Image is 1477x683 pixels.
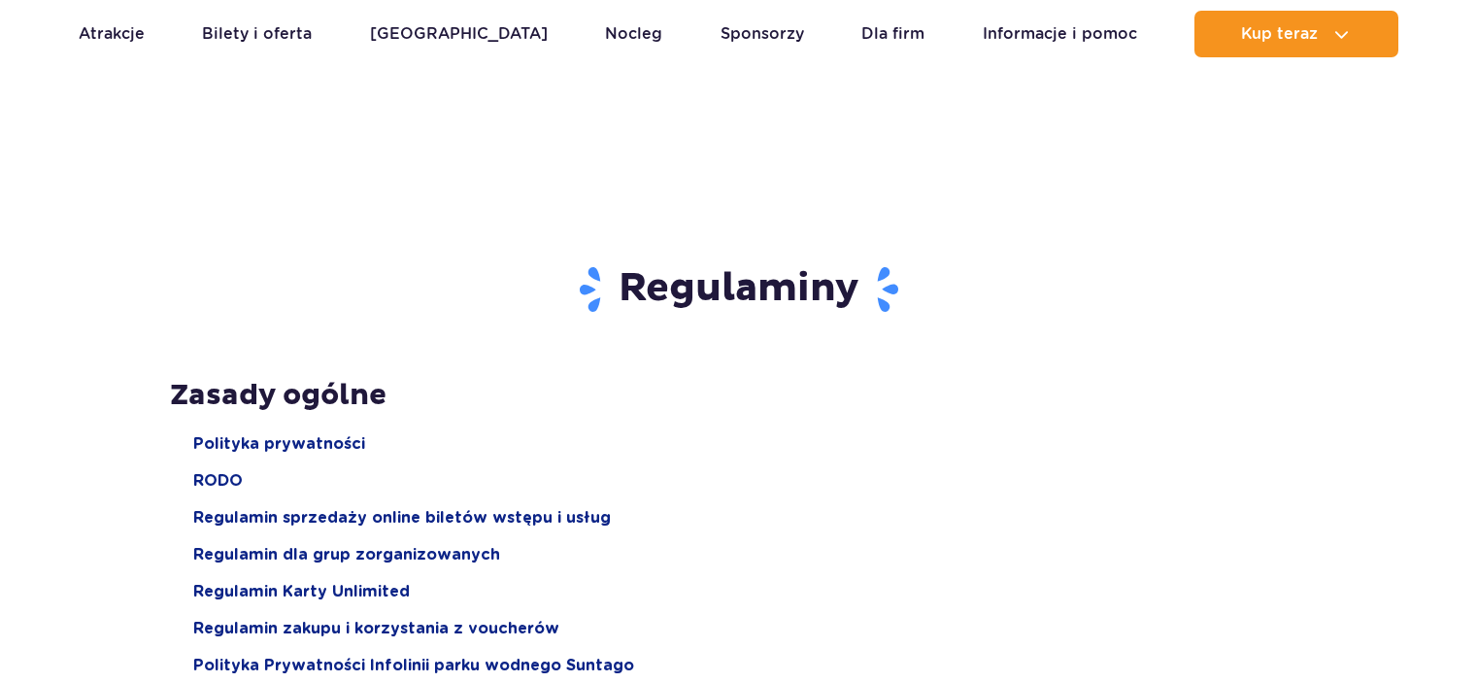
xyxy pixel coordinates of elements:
a: Regulamin zakupu i korzystania z voucherów [193,618,559,639]
a: Dla firm [861,11,924,57]
a: Regulamin Karty Unlimited [193,581,410,602]
h2: Zasady ogólne [170,377,1307,414]
h1: Regulaminy [170,264,1307,315]
a: Atrakcje [79,11,145,57]
a: [GEOGRAPHIC_DATA] [370,11,548,57]
a: Polityka Prywatności Infolinii parku wodnego Suntago [193,655,634,676]
a: Bilety i oferta [202,11,312,57]
button: Kup teraz [1194,11,1398,57]
a: Sponsorzy [721,11,804,57]
a: RODO [193,470,243,492]
a: Nocleg [605,11,662,57]
span: Kup teraz [1241,25,1318,43]
a: Informacje i pomoc [983,11,1137,57]
a: Polityka prywatności [193,433,365,455]
a: Regulamin dla grup zorganizowanych [193,544,500,565]
a: Regulamin sprzedaży online biletów wstępu i usług [193,507,611,529]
